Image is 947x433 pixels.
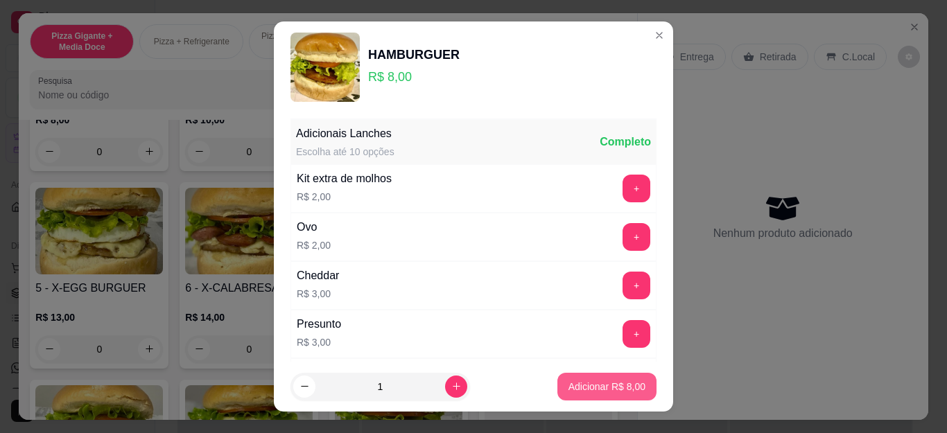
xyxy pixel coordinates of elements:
div: Escolha até 10 opções [296,145,394,159]
p: R$ 3,00 [297,287,339,301]
img: product-image [290,33,360,102]
p: Adicionar R$ 8,00 [568,380,645,394]
div: Ovo [297,219,331,236]
button: add [623,175,650,202]
button: add [623,272,650,299]
button: increase-product-quantity [445,375,467,398]
div: HAMBURGUER [368,45,460,64]
button: add [623,223,650,251]
div: Adicionais Lanches [296,125,394,142]
button: Adicionar R$ 8,00 [557,373,657,400]
button: Close [648,24,670,46]
button: decrease-product-quantity [293,375,315,398]
div: Presunto [297,316,341,333]
div: Completo [600,134,651,150]
p: R$ 2,00 [297,238,331,252]
p: R$ 2,00 [297,190,392,204]
div: Kit extra de molhos [297,170,392,187]
p: R$ 3,00 [297,335,341,349]
div: Cheddar [297,267,339,284]
p: R$ 8,00 [368,67,460,87]
button: add [623,320,650,348]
